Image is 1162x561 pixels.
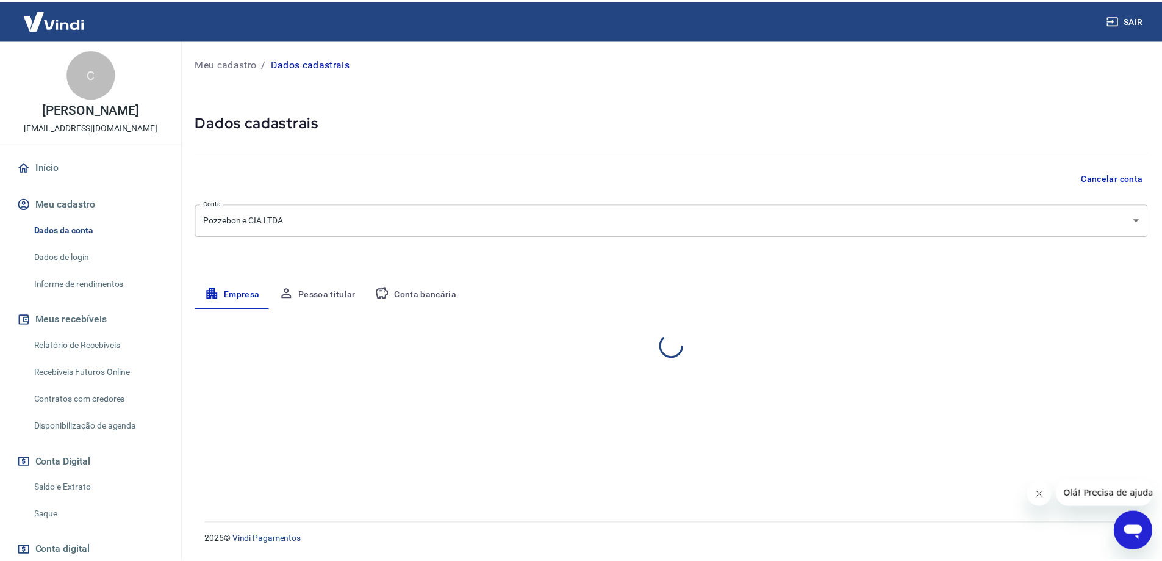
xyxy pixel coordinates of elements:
button: Conta bancária [368,280,470,309]
button: Empresa [196,280,271,309]
img: Vindi [15,1,94,38]
a: Informe de rendimentos [29,271,168,296]
a: Vindi Pagamentos [234,535,303,545]
button: Cancelar conta [1085,167,1157,189]
button: Meu cadastro [15,190,168,217]
a: Saldo e Extrato [29,476,168,501]
p: / [264,56,268,71]
button: Meus recebíveis [15,306,168,333]
span: Conta digital [35,542,90,559]
a: Disponibilização de agenda [29,414,168,439]
p: [EMAIL_ADDRESS][DOMAIN_NAME] [24,120,159,133]
button: Conta Digital [15,449,168,476]
h5: Dados cadastrais [196,112,1157,132]
iframe: Mensagem da empresa [1064,480,1161,507]
p: Dados cadastrais [273,56,352,71]
a: Recebíveis Futuros Online [29,360,168,385]
a: Saque [29,502,168,527]
p: 2025 © [206,534,1142,546]
a: Início [15,153,168,180]
a: Dados de login [29,244,168,269]
p: [PERSON_NAME] [42,103,140,115]
span: Olá! Precisa de ajuda? [7,9,102,18]
iframe: Fechar mensagem [1035,483,1060,507]
a: Contratos com credores [29,387,168,412]
label: Conta [205,198,222,208]
div: C [67,49,116,98]
a: Relatório de Recebíveis [29,333,168,358]
a: Dados da conta [29,217,168,242]
div: Pozzebon e CIA LTDA [196,204,1157,236]
iframe: Botão para abrir a janela de mensagens [1122,512,1161,551]
button: Pessoa titular [271,280,368,309]
button: Sair [1113,9,1157,31]
a: Meu cadastro [196,56,259,71]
